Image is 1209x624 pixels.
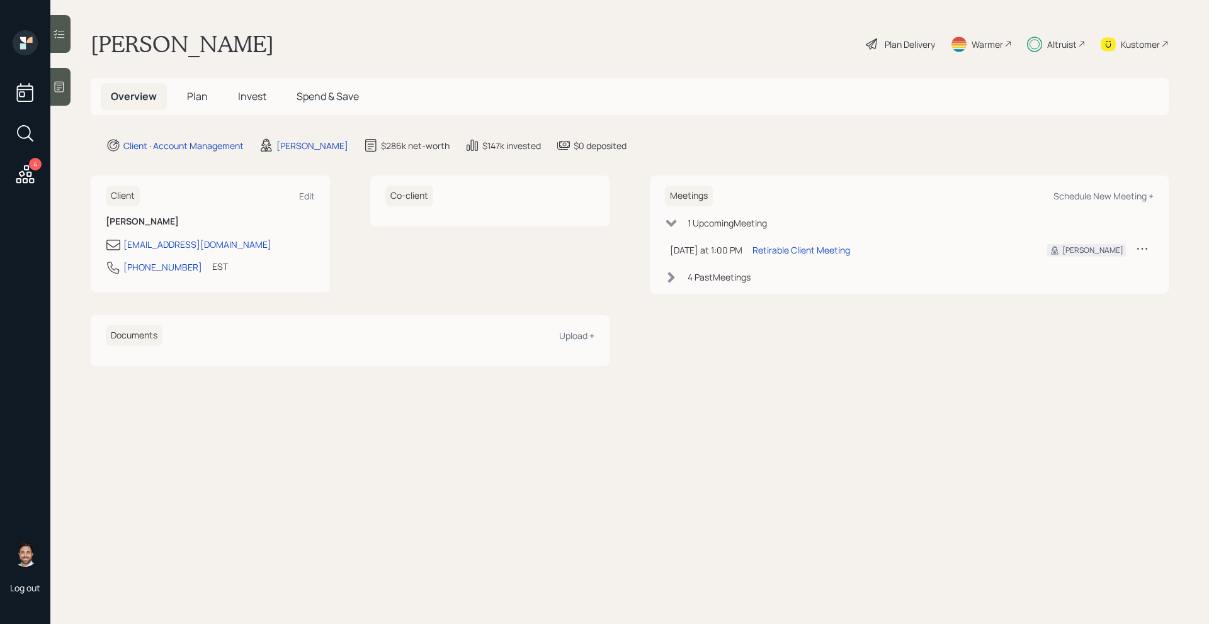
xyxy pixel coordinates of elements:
h6: [PERSON_NAME] [106,216,315,227]
span: Spend & Save [297,89,359,103]
div: [PHONE_NUMBER] [123,260,202,274]
div: $0 deposited [574,139,627,152]
div: [DATE] at 1:00 PM [670,243,742,257]
img: michael-russo-headshot.png [13,542,38,567]
h1: [PERSON_NAME] [91,30,274,58]
div: 4 Past Meeting s [688,270,751,284]
div: 4 [29,158,42,170]
span: Plan [187,89,208,103]
div: $286k net-worth [381,139,450,152]
span: Invest [238,89,266,103]
h6: Client [106,186,140,206]
div: 1 Upcoming Meeting [688,216,767,230]
div: [PERSON_NAME] [276,139,348,152]
span: Overview [111,89,157,103]
div: [PERSON_NAME] [1062,245,1123,256]
div: [EMAIL_ADDRESS][DOMAIN_NAME] [123,238,271,251]
div: Schedule New Meeting + [1053,190,1154,202]
div: Altruist [1047,38,1077,51]
div: $147k invested [482,139,541,152]
div: Warmer [972,38,1003,51]
div: Kustomer [1121,38,1160,51]
div: Retirable Client Meeting [752,243,850,257]
h6: Documents [106,325,162,346]
div: Edit [299,190,315,202]
div: Plan Delivery [885,38,935,51]
h6: Co-client [385,186,433,206]
div: Upload + [559,330,594,342]
h6: Meetings [665,186,713,206]
div: Client · Account Management [123,139,244,152]
div: Log out [10,582,40,594]
div: EST [212,260,228,273]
